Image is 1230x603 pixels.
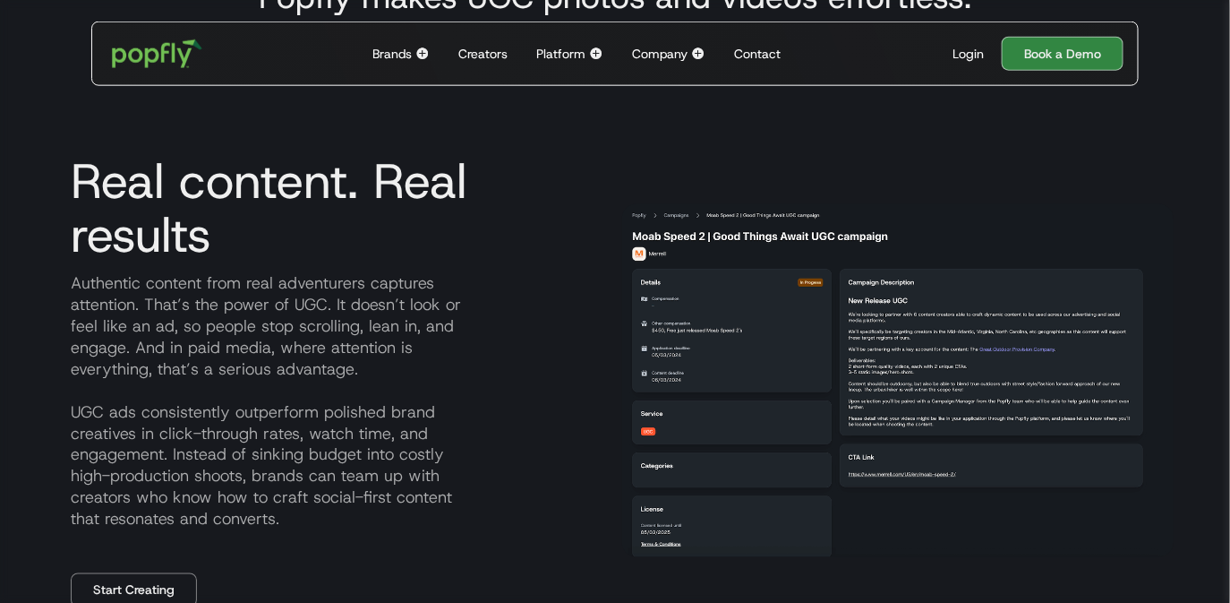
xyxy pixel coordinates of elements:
[372,45,412,63] div: Brands
[727,22,788,85] a: Contact
[536,45,585,63] div: Platform
[56,154,608,262] h3: Real content. Real results
[632,45,688,63] div: Company
[945,45,991,63] a: Login
[952,45,984,63] div: Login
[458,45,508,63] div: Creators
[56,272,608,530] p: Authentic content from real adventurers captures attention. That’s the power of UGC. It doesn’t l...
[1002,37,1123,71] a: Book a Demo
[99,27,215,81] a: home
[451,22,515,85] a: Creators
[734,45,781,63] div: Contact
